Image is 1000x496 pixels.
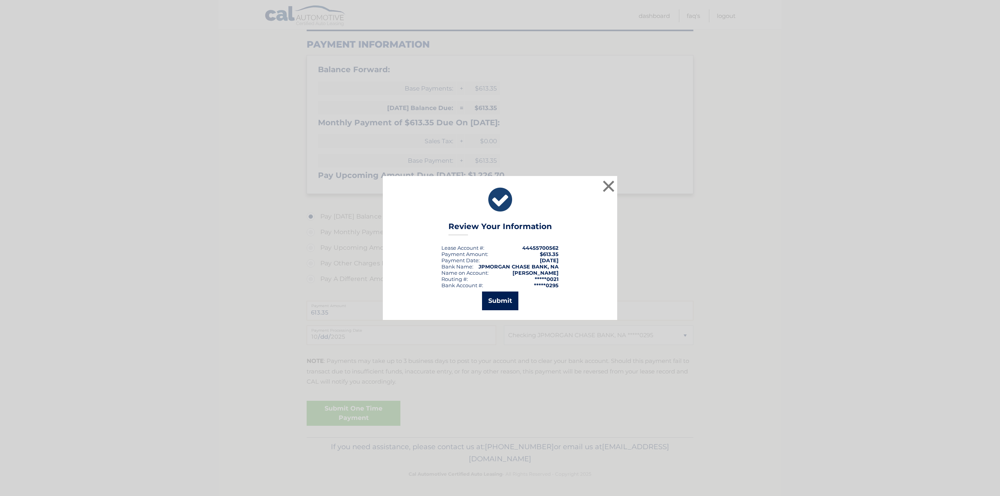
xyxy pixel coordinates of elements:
div: Payment Amount: [441,251,488,257]
div: Bank Account #: [441,282,483,288]
div: Name on Account: [441,270,489,276]
div: Routing #: [441,276,468,282]
strong: 44455700562 [522,245,559,251]
div: : [441,257,480,263]
button: × [601,178,616,194]
strong: JPMORGAN CHASE BANK, NA [479,263,559,270]
span: [DATE] [540,257,559,263]
span: Payment Date [441,257,479,263]
span: $613.35 [540,251,559,257]
div: Bank Name: [441,263,473,270]
h3: Review Your Information [448,222,552,235]
div: Lease Account #: [441,245,484,251]
strong: [PERSON_NAME] [512,270,559,276]
button: Submit [482,292,518,310]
